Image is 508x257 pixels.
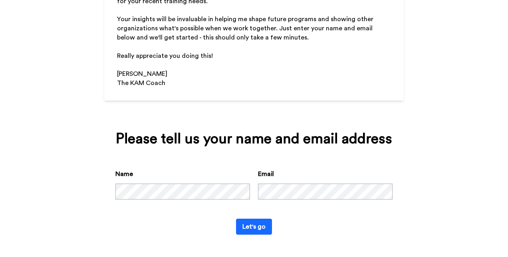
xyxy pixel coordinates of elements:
[236,219,272,235] button: Let's go
[117,16,375,41] span: Your insights will be invaluable in helping me shape future programs and showing other organizati...
[117,80,165,86] span: The KAM Coach
[117,71,167,77] span: [PERSON_NAME]
[115,169,133,179] label: Name
[115,131,393,147] div: Please tell us your name and email address
[117,53,213,59] span: Really appreciate you doing this!
[258,169,274,179] label: Email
